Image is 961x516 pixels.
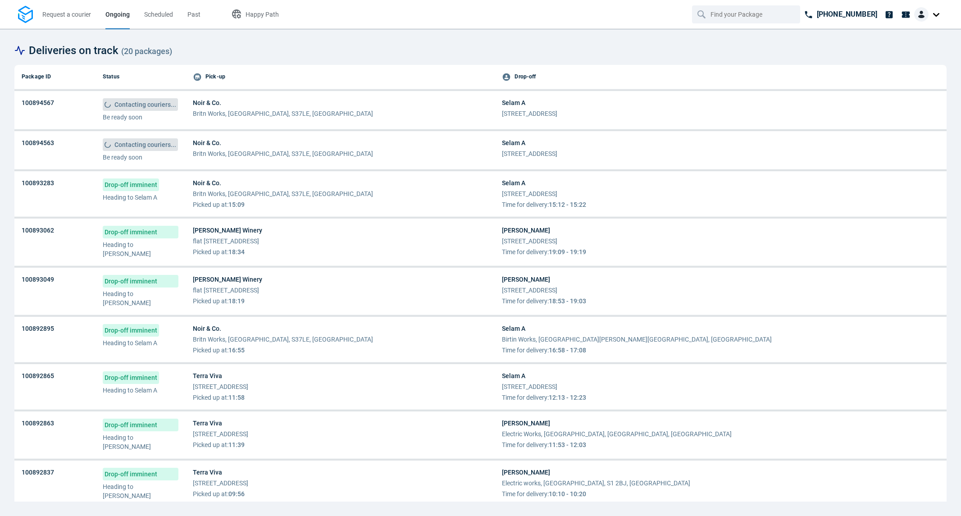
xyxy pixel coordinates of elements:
[502,248,547,256] span: Time for delivery
[193,297,227,305] span: Picked up at
[502,226,586,235] span: [PERSON_NAME]
[502,479,690,488] span: Electric works, [GEOGRAPHIC_DATA], S1 2BJ, [GEOGRAPHIC_DATA]
[193,335,373,344] span: Britn Works, [GEOGRAPHIC_DATA], S37LE, [GEOGRAPHIC_DATA]
[914,7,929,22] img: Client
[103,275,178,288] span: Drop-off imminent
[502,394,547,401] span: Time for delivery
[193,441,227,448] span: Picked up at
[22,178,54,187] span: 100893283
[502,178,586,187] span: Selam A
[193,490,227,498] span: Picked up at
[193,394,227,401] span: Picked up at
[502,346,772,355] span: :
[193,226,262,235] span: [PERSON_NAME] Winery
[502,247,586,256] span: :
[193,247,262,256] span: :
[193,138,373,147] span: Noir & Co.
[22,324,54,333] span: 100892895
[193,286,262,295] span: flat [STREET_ADDRESS]
[228,297,245,305] span: 18:19
[14,65,96,89] th: Package ID
[549,248,586,256] span: 19:09 - 19:19
[22,419,54,428] span: 100892863
[193,324,373,333] span: Noir & Co.
[193,178,373,187] span: Noir & Co.
[193,346,373,355] span: :
[103,289,178,307] p: Heading to [PERSON_NAME]
[502,201,547,208] span: Time for delivery
[502,286,586,295] span: [STREET_ADDRESS]
[502,189,586,198] span: [STREET_ADDRESS]
[103,419,178,431] span: Drop-off imminent
[502,382,586,391] span: [STREET_ADDRESS]
[549,297,586,305] span: 18:53 - 19:03
[502,468,690,477] span: [PERSON_NAME]
[103,338,159,347] p: Heading to Selam A
[193,189,373,198] span: Britn Works, [GEOGRAPHIC_DATA], S37LE, [GEOGRAPHIC_DATA]
[502,72,939,82] div: Drop-off
[103,226,178,238] span: Drop-off imminent
[96,65,186,89] th: Status
[502,347,547,354] span: Time for delivery
[502,237,586,246] span: [STREET_ADDRESS]
[228,490,245,498] span: 09:56
[502,297,586,306] span: :
[228,441,245,448] span: 11:39
[502,440,732,449] span: :
[103,324,159,337] span: Drop-off imminent
[549,394,586,401] span: 12:13 - 12:23
[502,429,732,438] span: Electric Works, [GEOGRAPHIC_DATA], [GEOGRAPHIC_DATA], [GEOGRAPHIC_DATA]
[121,46,172,56] span: ( 20 packages )
[103,386,159,395] p: Heading to Selam A
[502,324,772,333] span: Selam A
[193,109,373,118] span: Britn Works, [GEOGRAPHIC_DATA], S37LE, [GEOGRAPHIC_DATA]
[502,335,772,344] span: Birtin Works, [GEOGRAPHIC_DATA][PERSON_NAME][GEOGRAPHIC_DATA], [GEOGRAPHIC_DATA]
[502,149,557,158] span: [STREET_ADDRESS]
[193,201,227,208] span: Picked up at
[228,394,245,401] span: 11:58
[228,201,245,208] span: 15:09
[193,275,262,284] span: [PERSON_NAME] Winery
[22,226,54,235] span: 100893062
[193,429,248,438] span: [STREET_ADDRESS]
[549,441,586,448] span: 11:53 - 12:03
[193,382,248,391] span: [STREET_ADDRESS]
[22,275,54,284] span: 100893049
[193,419,248,428] span: Terra Viva
[502,297,547,305] span: Time for delivery
[42,11,91,18] span: Request a courier
[22,138,54,147] span: 100894563
[103,113,178,122] p: Be ready soon
[228,347,245,354] span: 16:55
[193,393,248,402] span: :
[22,371,54,380] span: 100892865
[549,201,586,208] span: 15:12 - 15:22
[22,468,54,477] span: 100892837
[502,109,557,118] span: [STREET_ADDRESS]
[502,200,586,209] span: :
[103,482,178,500] p: Heading to [PERSON_NAME]
[502,138,557,147] span: Selam A
[105,100,176,109] div: Contacting couriers...
[193,371,248,380] span: Terra Viva
[105,11,130,18] span: Ongoing
[103,178,159,191] span: Drop-off imminent
[29,43,172,58] span: Deliveries on track
[193,149,373,158] span: Britn Works, [GEOGRAPHIC_DATA], S37LE, [GEOGRAPHIC_DATA]
[502,489,690,498] span: :
[193,200,373,209] span: :
[502,393,586,402] span: :
[246,11,279,18] span: Happy Path
[193,468,248,477] span: Terra Viva
[502,371,586,380] span: Selam A
[187,11,200,18] span: Past
[502,490,547,498] span: Time for delivery
[193,479,248,488] span: [STREET_ADDRESS]
[193,98,373,107] span: Noir & Co.
[103,153,178,162] p: Be ready soon
[502,275,586,284] span: [PERSON_NAME]
[549,490,586,498] span: 10:10 - 10:20
[193,237,262,246] span: flat [STREET_ADDRESS]
[193,248,227,256] span: Picked up at
[502,419,732,428] span: [PERSON_NAME]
